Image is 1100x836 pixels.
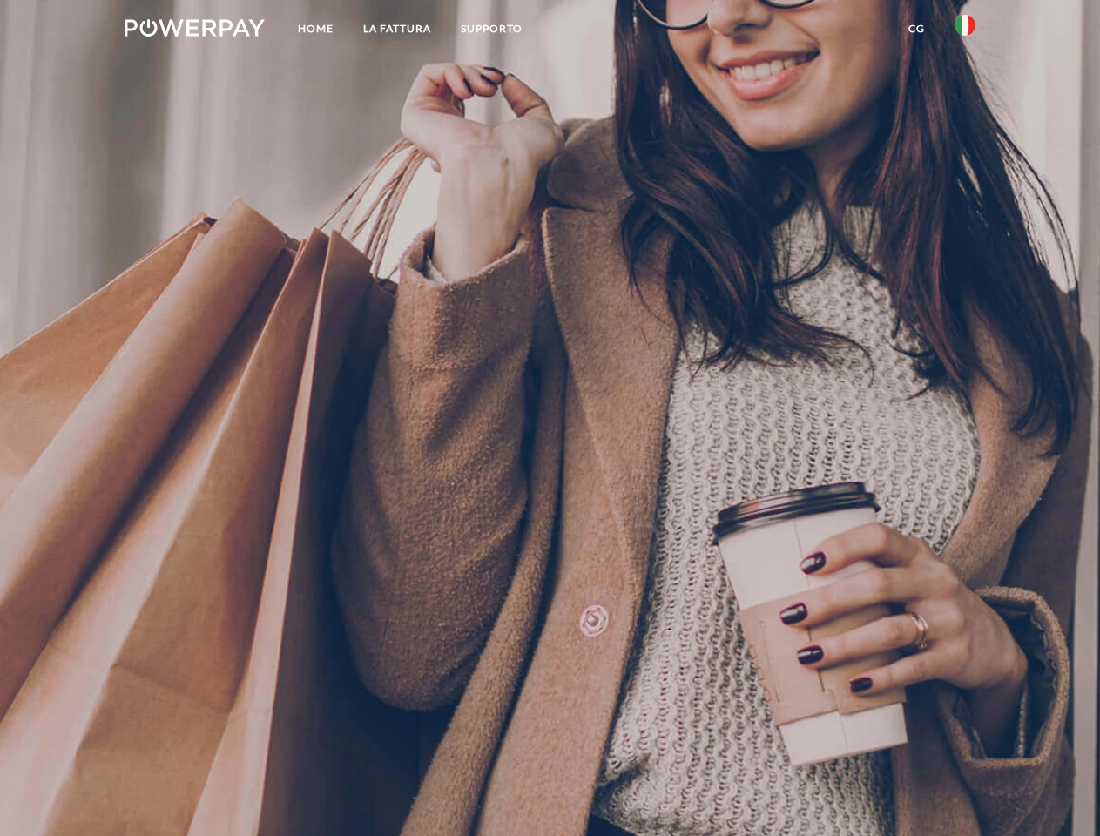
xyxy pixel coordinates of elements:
[955,15,975,36] img: it
[125,19,265,37] img: logo-powerpay-white.svg
[446,13,537,44] a: Supporto
[894,13,940,44] a: CG
[283,13,348,44] a: Home
[348,13,446,44] a: LA FATTURA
